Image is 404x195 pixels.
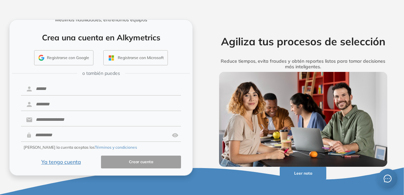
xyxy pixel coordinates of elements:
img: asd [172,129,178,141]
h5: Medimos habilidades, entrenamos equipos [12,17,190,23]
button: Términos y condiciones [95,144,137,150]
img: OUTLOOK_ICON [108,54,115,62]
span: message [384,175,392,183]
button: Registrarse con Google [34,50,93,65]
button: Crear cuenta [101,156,181,168]
button: Leer nota [280,167,327,180]
button: Registrarse con Microsoft [103,50,168,65]
h4: Crea una cuenta en Alkymetrics [18,33,184,42]
span: o también puedes [82,70,120,77]
img: img-more-info [219,72,387,167]
span: [PERSON_NAME] la cuenta aceptas los [24,144,137,150]
h2: Agiliza tus procesos de selección [210,35,396,48]
button: Ya tengo cuenta [21,156,101,168]
img: GMAIL_ICON [38,55,44,61]
h5: Reduce tiempos, evita fraudes y obtén reportes listos para tomar decisiones más inteligentes. [210,58,396,70]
